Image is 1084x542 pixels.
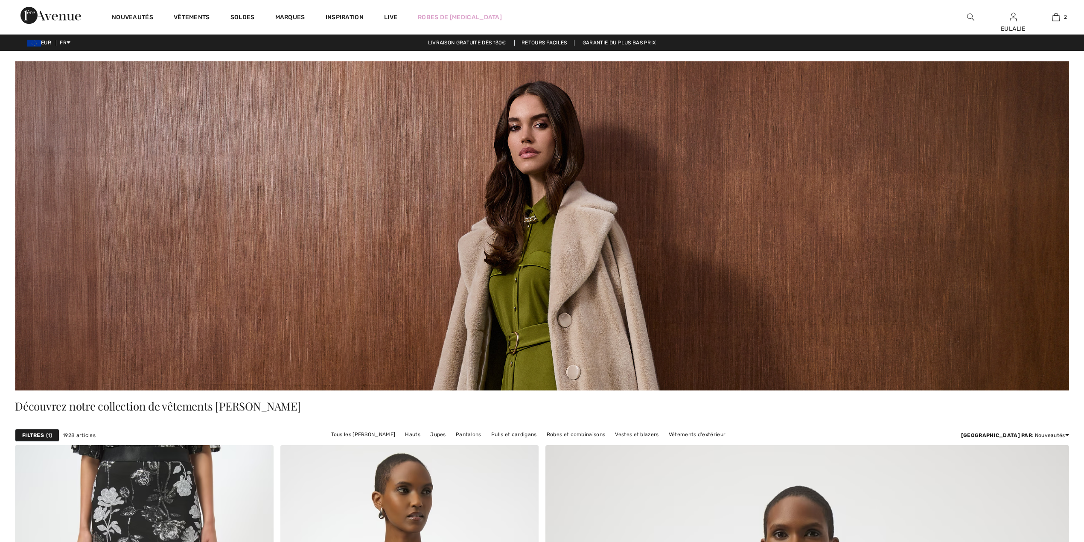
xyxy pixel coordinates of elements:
a: Vestes et blazers [611,429,663,440]
a: 2 [1035,12,1077,22]
a: Se connecter [1010,13,1017,21]
span: 2 [1064,13,1067,21]
img: recherche [967,12,974,22]
iframe: Ouvre un widget dans lequel vous pouvez chatter avec l’un de nos agents [1030,478,1075,499]
div: EULALIE [992,24,1034,33]
a: Live [384,13,397,22]
a: Tous les [PERSON_NAME] [327,429,400,440]
a: Nouveautés [112,14,153,23]
a: Garantie du plus bas prix [576,40,663,46]
a: Robes et combinaisons [542,429,609,440]
a: Vêtements d'extérieur [664,429,730,440]
img: 1ère Avenue [20,7,81,24]
a: Robes de [MEDICAL_DATA] [418,13,502,22]
strong: Filtres [22,431,44,439]
a: Pulls et cardigans [487,429,541,440]
a: Jupes [426,429,450,440]
a: Retours faciles [514,40,574,46]
span: Découvrez notre collection de vêtements [PERSON_NAME] [15,399,300,414]
a: Vêtements [174,14,210,23]
img: Mes infos [1010,12,1017,22]
a: Livraison gratuite dès 130€ [421,40,513,46]
strong: [GEOGRAPHIC_DATA] par [961,432,1032,438]
span: Inspiration [326,14,364,23]
img: Mon panier [1052,12,1060,22]
a: Marques [275,14,305,23]
span: 1 [46,431,52,439]
div: : Nouveautés [961,431,1069,439]
a: Hauts [401,429,425,440]
img: Joseph Ribkoff Canada : Vêtements pour femmes | 1ère Avenue [15,61,1069,390]
img: Euro [27,40,41,47]
span: 1928 articles [63,431,96,439]
span: FR [60,40,70,46]
a: Soldes [230,14,255,23]
a: Pantalons [452,429,486,440]
span: EUR [27,40,55,46]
